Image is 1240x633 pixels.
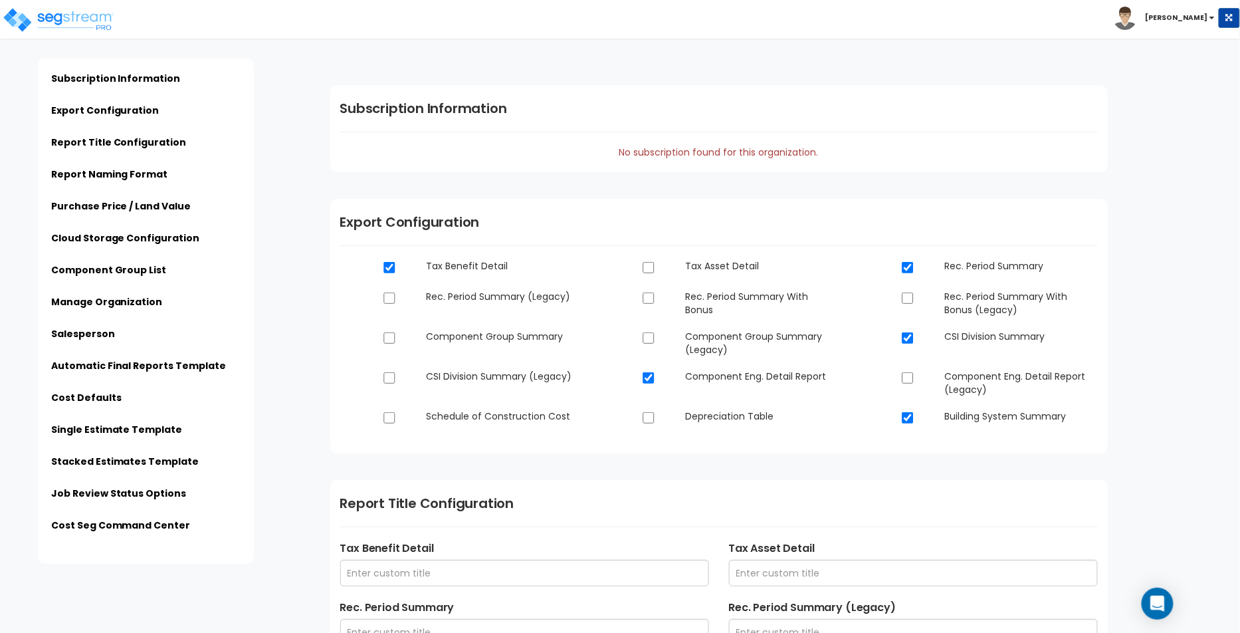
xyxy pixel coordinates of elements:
a: Manage Organization [51,295,163,309]
a: Stacked Estimates Template [51,455,199,468]
a: Automatic Final Reports Template [51,359,227,372]
input: Enter custom title [729,560,1098,586]
a: Cost Defaults [51,391,122,404]
label: Rec. Period Summary (Legacy) [729,600,1098,616]
dd: Rec. Period Summary (Legacy) [416,290,589,303]
b: [PERSON_NAME] [1146,13,1208,23]
a: Report Title Configuration [51,136,187,149]
div: Open Intercom Messenger [1142,588,1174,620]
img: logo_pro_r.png [2,7,115,33]
dd: CSI Division Summary [934,330,1107,343]
dd: Tax Benefit Detail [416,259,589,273]
a: Salesperson [51,327,115,340]
dd: Rec. Period Summary With Bonus [675,290,848,316]
a: Subscription Information [51,72,181,85]
a: Component Group List [51,263,167,277]
dd: Depreciation Table [675,410,848,423]
dd: Rec. Period Summary With Bonus (Legacy) [934,290,1107,316]
a: Cost Seg Command Center [51,519,191,532]
dd: Component Group Summary (Legacy) [675,330,848,356]
dd: Component Eng. Detail Report [675,370,848,383]
a: Job Review Status Options [51,487,187,500]
dd: Rec. Period Summary [934,259,1107,273]
a: Cloud Storage Configuration [51,231,200,245]
label: Tax Asset Detail [729,541,1098,557]
dd: Component Group Summary [416,330,589,343]
label: Rec. Period Summary [340,600,709,616]
input: Enter custom title [340,560,709,586]
label: Tax Benefit Detail [340,541,709,557]
img: avatar.png [1114,7,1137,30]
h1: Report Title Configuration [340,493,1098,513]
a: Export Configuration [51,104,159,117]
dd: Tax Asset Detail [675,259,848,273]
a: Purchase Price / Land Value [51,199,191,213]
dd: Schedule of Construction Cost [416,410,589,423]
span: No subscription found for this organization. [619,146,819,159]
dd: Building System Summary [934,410,1107,423]
h1: Subscription Information [340,98,1098,118]
a: Report Naming Format [51,168,168,181]
a: Single Estimate Template [51,423,183,436]
dd: CSI Division Summary (Legacy) [416,370,589,383]
h1: Export Configuration [340,212,1098,232]
dd: Component Eng. Detail Report (Legacy) [934,370,1107,396]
